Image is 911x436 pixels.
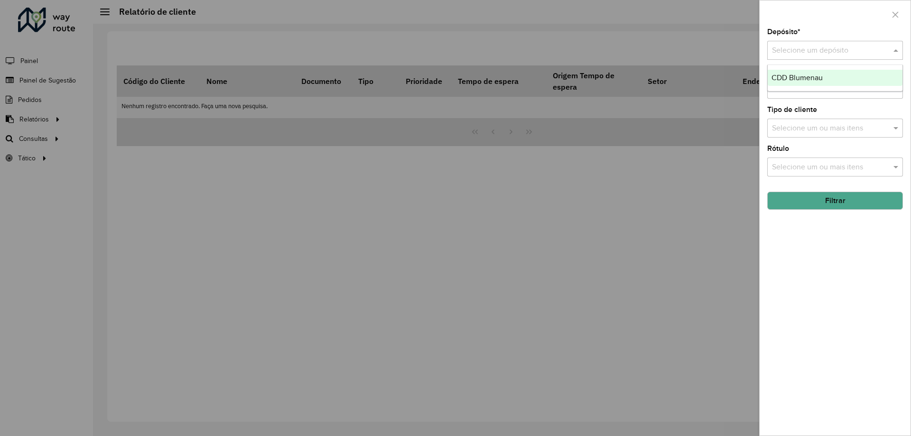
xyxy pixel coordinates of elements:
[767,192,903,210] button: Filtrar
[767,104,817,115] label: Tipo de cliente
[767,143,789,154] label: Rótulo
[767,65,903,92] ng-dropdown-panel: Options list
[772,74,823,82] span: CDD Blumenau
[767,26,800,37] label: Depósito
